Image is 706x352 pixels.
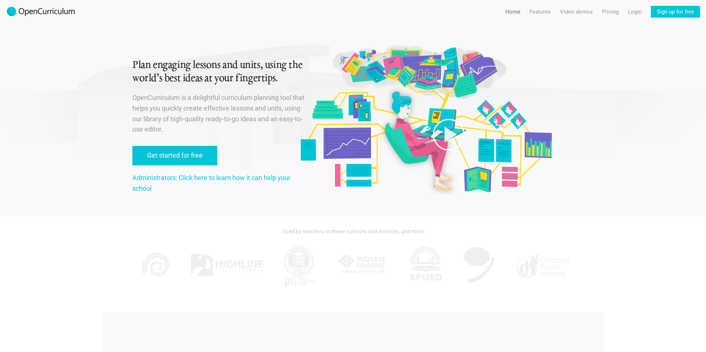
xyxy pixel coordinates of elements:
a: Get started for free [132,146,217,165]
a: Video demos [560,6,593,18]
img: DIS.jpg [281,243,317,287]
img: Original illustration by Malisa Suchanya, Oakland, CA (malisasuchanya.com) [298,44,554,195]
img: Highline.jpg [190,243,264,287]
img: AGK.jpg [461,243,498,287]
a: Login [628,6,642,18]
img: IPSD.jpg [335,243,390,287]
div: Used by teachers in these schools and districts, and more [132,223,574,240]
img: SFUSD.jpg [407,243,444,287]
a: Pricing [602,6,619,18]
a: Sign up for free [651,6,700,18]
img: KPPCS.jpg [136,243,173,287]
h1: Plan engaging lessons and units, using the world’s best ideas at your fingertips. [132,59,306,85]
a: Administrators: Click here to learn how it can help your school [132,174,290,192]
a: Home [505,6,520,18]
a: Features [529,6,551,18]
img: 2017-logo-m.png [6,6,76,18]
img: CPS.jpg [515,243,570,287]
p: OpenCurriculum is a delightful curriculum planning tool that helps you quickly create effective l... [132,93,306,135]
